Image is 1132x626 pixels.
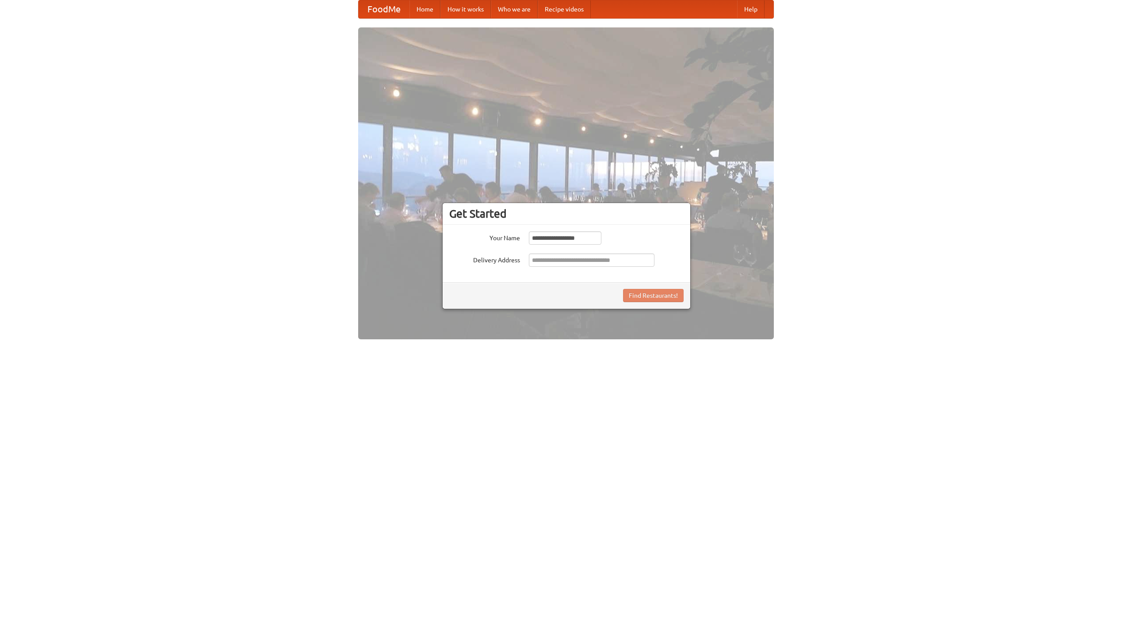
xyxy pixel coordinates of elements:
a: Home [409,0,440,18]
a: Recipe videos [538,0,591,18]
a: FoodMe [359,0,409,18]
a: Who we are [491,0,538,18]
label: Your Name [449,231,520,242]
h3: Get Started [449,207,684,220]
label: Delivery Address [449,253,520,265]
button: Find Restaurants! [623,289,684,302]
a: Help [737,0,765,18]
a: How it works [440,0,491,18]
